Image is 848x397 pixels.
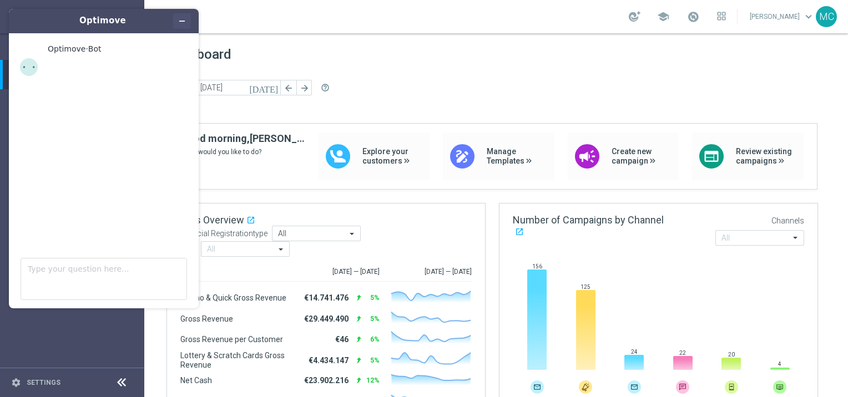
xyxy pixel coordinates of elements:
a: Settings [27,379,60,386]
div: · [48,44,188,53]
button: Minimize widget [173,13,191,29]
i: settings [11,378,21,388]
span: Optimove [48,44,85,53]
h1: Optimove [48,14,158,27]
span: school [657,11,669,23]
span: Bot [88,44,102,53]
div: MC [816,6,837,27]
span: keyboard_arrow_down [802,11,815,23]
a: [PERSON_NAME]keyboard_arrow_down [749,8,816,25]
